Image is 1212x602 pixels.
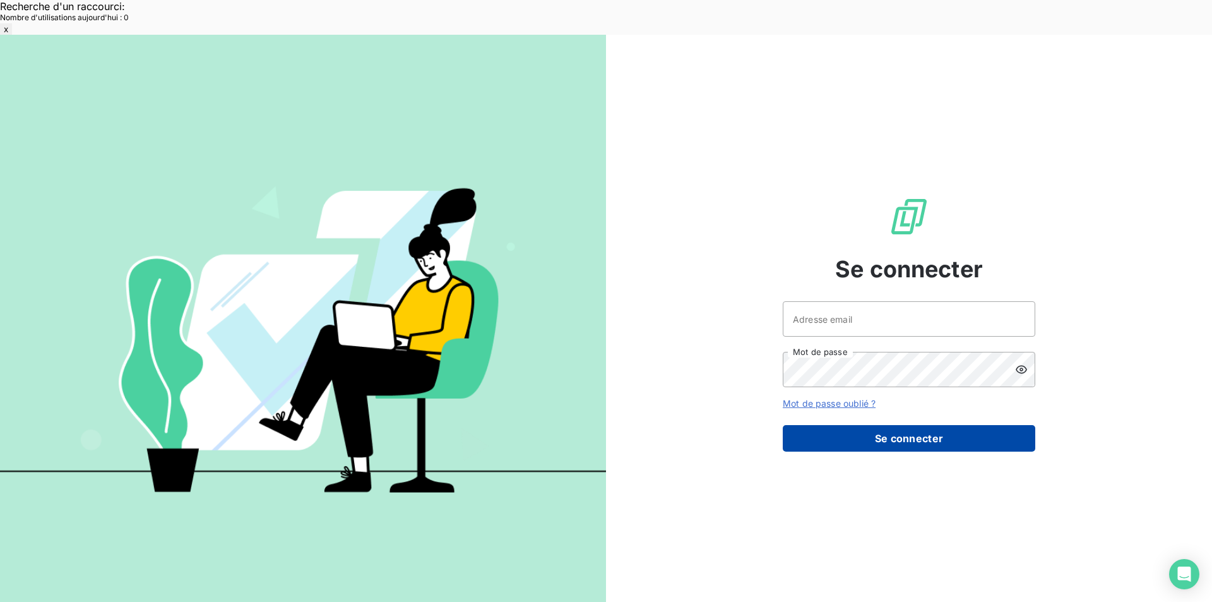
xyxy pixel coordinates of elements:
[1169,559,1199,589] div: Open Intercom Messenger
[783,398,876,409] a: Mot de passe oublié ?
[783,425,1035,452] button: Se connecter
[889,196,929,237] img: Logo LeanPay
[783,301,1035,337] input: placeholder
[835,252,983,286] span: Se connecter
